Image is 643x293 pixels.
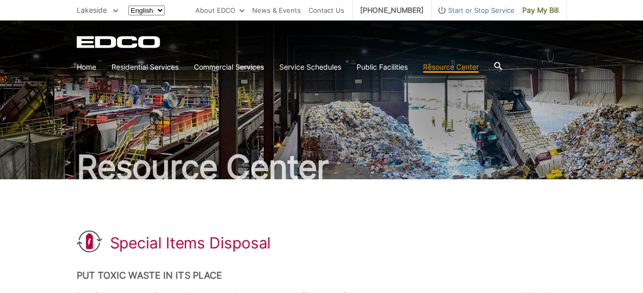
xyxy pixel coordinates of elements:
[77,36,162,48] a: EDCD logo. Return to the homepage.
[357,61,408,73] a: Public Facilities
[522,5,559,16] span: Pay My Bill
[77,151,567,183] h2: Resource Center
[128,6,165,15] select: Select a language
[252,5,301,16] a: News & Events
[423,61,479,73] a: Resource Center
[77,6,107,14] span: Lakeside
[77,61,96,73] a: Home
[195,5,245,16] a: About EDCO
[77,270,567,281] h2: Put Toxic Waste In Its Place
[279,61,341,73] a: Service Schedules
[194,61,264,73] a: Commercial Services
[110,234,271,252] h1: Special Items Disposal
[112,61,179,73] a: Residential Services
[308,5,344,16] a: Contact Us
